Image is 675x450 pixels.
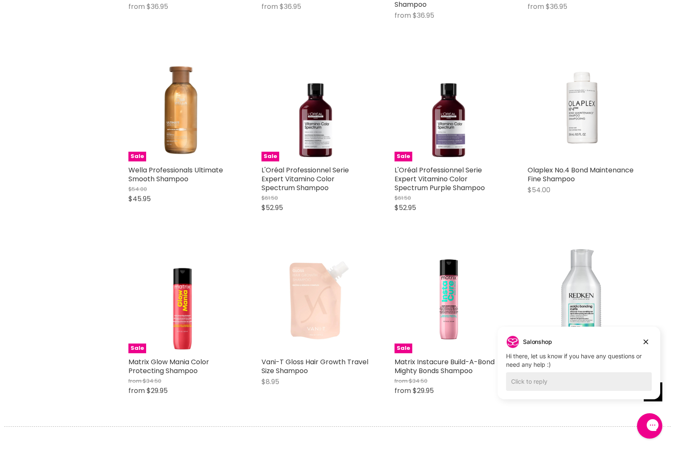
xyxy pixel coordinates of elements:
[395,11,411,20] span: from
[261,54,369,161] img: L'Oréal Professionnel Serie Expert Vitamino Color Spectrum Shampoo
[261,377,279,387] span: $8.95
[128,165,223,184] a: Wella Professionals Ultimate Smooth Shampoo
[147,386,168,395] span: $29.95
[261,203,283,213] span: $52.95
[261,245,369,353] img: Vani-T Gloss Hair Growth Travel Size Shampoo
[128,344,146,353] span: Sale
[128,54,236,161] a: Wella Professionals Ultimate Smooth ShampooSale
[261,165,349,193] a: L'Oréal Professionnel Serie Expert Vitamino Color Spectrum Shampoo
[128,377,142,385] span: from
[395,203,416,213] span: $52.95
[395,245,502,353] a: Matrix Instacure Build-A-Bond Mighty Bonds ShampooSale
[413,386,434,395] span: $29.95
[528,165,634,184] a: Olaplex No.4 Bond Maintenance Fine Shampoo
[261,357,368,376] a: Vani-T Gloss Hair Growth Travel Size Shampoo
[128,152,146,161] span: Sale
[409,377,427,385] span: $34.50
[128,185,147,193] span: $54.00
[395,344,412,353] span: Sale
[261,194,278,202] span: $61.50
[395,194,411,202] span: $61.50
[528,245,635,353] img: Redken Acidic Bonding Curls Conditioner
[528,54,635,161] img: Olaplex No.4 Bond Maintenance Fine Shampoo
[128,245,236,353] a: Matrix Glow Mania Color Protecting ShampooSale
[128,54,236,161] img: Wella Professionals Ultimate Smooth Shampoo
[280,2,301,11] span: $36.95
[395,357,495,376] a: Matrix Instacure Build-A-Bond Mighty Bonds Shampoo
[395,54,502,161] img: L'Oréal Professionnel Serie Expert Vitamino Color Spectrum Purple Shampoo
[528,185,550,195] span: $54.00
[395,245,502,353] img: Matrix Instacure Build-A-Bond Mighty Bonds Shampoo
[395,152,412,161] span: Sale
[633,410,667,442] iframe: Gorgias live chat messenger
[261,152,279,161] span: Sale
[491,325,667,412] iframe: Gorgias live chat campaigns
[395,377,408,385] span: from
[128,245,236,353] img: Matrix Glow Mania Color Protecting Shampoo
[546,2,567,11] span: $36.95
[128,2,145,11] span: from
[528,245,635,353] a: Redken Acidic Bonding Curls ConditionerSale
[395,54,502,161] a: L'Oréal Professionnel Serie Expert Vitamino Color Spectrum Purple ShampooSale
[395,386,411,395] span: from
[261,54,369,161] a: L'Oréal Professionnel Serie Expert Vitamino Color Spectrum ShampooSale
[147,2,168,11] span: $36.95
[261,2,278,11] span: from
[128,194,151,204] span: $45.95
[395,165,485,193] a: L'Oréal Professionnel Serie Expert Vitamino Color Spectrum Purple Shampoo
[143,377,161,385] span: $34.50
[413,11,434,20] span: $36.95
[528,2,544,11] span: from
[128,386,145,395] span: from
[128,357,209,376] a: Matrix Glow Mania Color Protecting Shampoo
